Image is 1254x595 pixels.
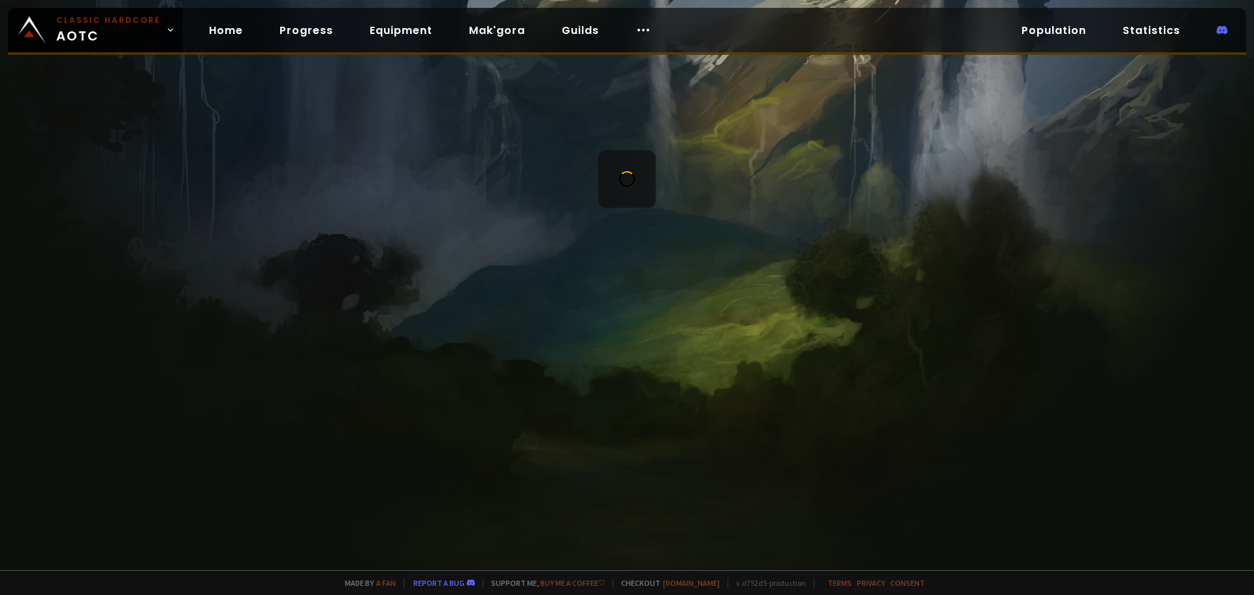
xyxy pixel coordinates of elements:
a: Guilds [551,17,609,44]
a: Statistics [1112,17,1191,44]
span: Checkout [613,578,720,588]
a: Classic HardcoreAOTC [8,8,183,52]
a: a fan [376,578,396,588]
a: Progress [269,17,344,44]
a: Equipment [359,17,443,44]
span: AOTC [56,14,161,46]
span: Support me, [483,578,605,588]
a: Terms [828,578,852,588]
a: Privacy [857,578,885,588]
span: v. d752d5 - production [728,578,806,588]
a: [DOMAIN_NAME] [663,578,720,588]
span: Made by [337,578,396,588]
a: Report a bug [413,578,464,588]
a: Mak'gora [458,17,536,44]
small: Classic Hardcore [56,14,161,26]
a: Consent [890,578,925,588]
a: Population [1011,17,1097,44]
a: Home [199,17,253,44]
a: Buy me a coffee [540,578,605,588]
